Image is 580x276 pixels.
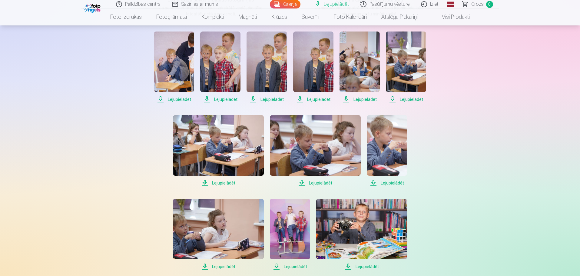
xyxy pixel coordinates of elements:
[326,8,374,25] a: Foto kalendāri
[200,32,240,103] a: Lejupielādēt
[264,8,294,25] a: Krūzes
[425,8,477,25] a: Visi produkti
[270,199,310,270] a: Lejupielādēt
[154,96,194,103] span: Lejupielādēt
[103,8,149,25] a: Foto izdrukas
[149,8,194,25] a: Fotogrāmata
[247,96,287,103] span: Lejupielādēt
[471,1,484,8] span: Grozs
[173,199,264,270] a: Lejupielādēt
[200,96,240,103] span: Lejupielādēt
[374,8,425,25] a: Atslēgu piekariņi
[173,115,264,187] a: Lejupielādēt
[194,8,231,25] a: Komplekti
[231,8,264,25] a: Magnēti
[367,179,407,187] span: Lejupielādēt
[270,115,361,187] a: Lejupielādēt
[270,263,310,270] span: Lejupielādēt
[154,32,194,103] a: Lejupielādēt
[173,179,264,187] span: Lejupielādēt
[293,96,333,103] span: Lejupielādēt
[316,199,407,270] a: Lejupielādēt
[340,32,380,103] a: Lejupielādēt
[367,115,407,187] a: Lejupielādēt
[316,263,407,270] span: Lejupielādēt
[293,32,333,103] a: Lejupielādēt
[386,96,426,103] span: Lejupielādēt
[270,179,361,187] span: Lejupielādēt
[486,1,493,8] span: 0
[173,263,264,270] span: Lejupielādēt
[247,32,287,103] a: Lejupielādēt
[386,32,426,103] a: Lejupielādēt
[340,96,380,103] span: Lejupielādēt
[84,2,102,13] img: /fa1
[294,8,326,25] a: Suvenīri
